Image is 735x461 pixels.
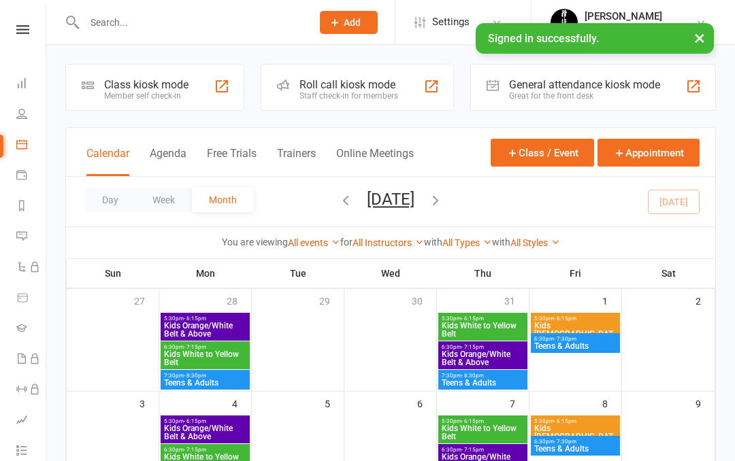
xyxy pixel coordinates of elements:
[534,418,617,424] span: 5:30pm
[441,379,525,387] span: Teens & Adults
[432,7,470,37] span: Settings
[299,91,398,101] div: Staff check-in for members
[16,406,47,437] a: Assessments
[534,439,617,445] span: 6:30pm
[488,32,599,45] span: Signed in successfully.
[163,379,247,387] span: Teens & Adults
[163,315,247,322] span: 5:30pm
[192,188,254,212] button: Month
[277,147,316,176] button: Trainers
[367,190,414,209] button: [DATE]
[696,289,715,311] div: 2
[461,315,484,322] span: - 6:15pm
[16,192,47,222] a: Reports
[441,322,525,338] span: Kids White to Yellow Belt
[135,188,192,212] button: Week
[336,147,414,176] button: Online Meetings
[412,289,436,311] div: 30
[441,418,525,424] span: 5:30pm
[461,373,484,379] span: - 8:30pm
[687,23,712,52] button: ×
[288,237,340,248] a: All events
[184,315,206,322] span: - 6:15pm
[534,336,617,342] span: 6:30pm
[134,289,159,311] div: 27
[529,259,622,288] th: Fri
[320,11,378,34] button: Add
[163,344,247,350] span: 6:30pm
[534,315,617,322] span: 5:30pm
[207,147,257,176] button: Free Trials
[227,289,251,311] div: 28
[140,392,159,414] div: 3
[534,342,617,350] span: Teens & Adults
[232,392,251,414] div: 4
[163,424,247,441] span: Kids Orange/White Belt & Above
[534,424,617,449] span: Kids [DEMOGRAPHIC_DATA]
[222,237,288,247] strong: You are viewing
[104,91,189,101] div: Member self check-in
[492,237,510,247] strong: with
[461,447,484,453] span: - 7:15pm
[104,78,189,91] div: Class kiosk mode
[441,373,525,379] span: 7:30pm
[340,237,353,247] strong: for
[184,418,206,424] span: - 6:15pm
[159,259,252,288] th: Mon
[442,237,492,248] a: All Types
[184,344,206,350] span: - 7:15pm
[299,78,398,91] div: Roll call kiosk mode
[534,445,617,453] span: Teens & Adults
[344,259,437,288] th: Wed
[80,13,302,32] input: Search...
[622,259,715,288] th: Sat
[86,147,129,176] button: Calendar
[252,259,344,288] th: Tue
[554,315,576,322] span: - 6:15pm
[461,418,484,424] span: - 6:15pm
[163,373,247,379] span: 7:30pm
[441,315,525,322] span: 5:30pm
[585,22,673,35] div: Shuzoku Martial Arts
[534,322,617,346] span: Kids [DEMOGRAPHIC_DATA]
[504,289,529,311] div: 31
[585,10,673,22] div: [PERSON_NAME]
[16,161,47,192] a: Payments
[509,78,660,91] div: General attendance kiosk mode
[417,392,436,414] div: 6
[602,392,621,414] div: 8
[16,131,47,161] a: Calendar
[163,350,247,366] span: Kids White to Yellow Belt
[150,147,186,176] button: Agenda
[551,9,578,36] img: thumb_image1723788528.png
[441,424,525,441] span: Kids White to Yellow Belt
[510,392,529,414] div: 7
[353,237,424,248] a: All Instructors
[461,344,484,350] span: - 7:15pm
[184,447,206,453] span: - 7:15pm
[554,336,576,342] span: - 7:30pm
[424,237,442,247] strong: with
[319,289,344,311] div: 29
[696,392,715,414] div: 9
[85,188,135,212] button: Day
[554,439,576,445] span: - 7:30pm
[16,100,47,131] a: People
[491,139,594,167] button: Class / Event
[163,447,247,453] span: 6:30pm
[554,418,576,424] span: - 6:15pm
[325,392,344,414] div: 5
[67,259,159,288] th: Sun
[602,289,621,311] div: 1
[441,447,525,453] span: 6:30pm
[441,344,525,350] span: 6:30pm
[441,350,525,366] span: Kids Orange/White Belt & Above
[16,284,47,314] a: Product Sales
[163,322,247,338] span: Kids Orange/White Belt & Above
[163,418,247,424] span: 5:30pm
[510,237,560,248] a: All Styles
[509,91,660,101] div: Great for the front desk
[184,373,206,379] span: - 8:30pm
[344,17,361,28] span: Add
[598,139,700,167] button: Appointment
